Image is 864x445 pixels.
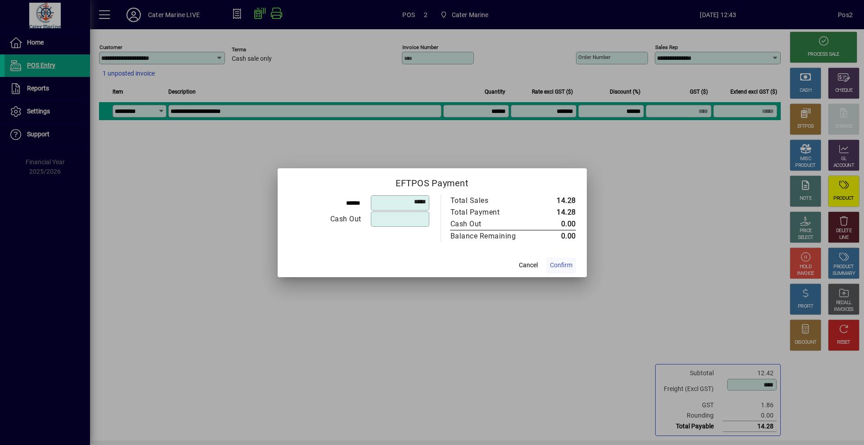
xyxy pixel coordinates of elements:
[514,257,543,274] button: Cancel
[519,261,538,270] span: Cancel
[546,257,576,274] button: Confirm
[450,231,526,242] div: Balance Remaining
[535,218,576,230] td: 0.00
[550,261,572,270] span: Confirm
[278,168,587,194] h2: EFTPOS Payment
[535,230,576,242] td: 0.00
[450,207,535,218] td: Total Payment
[450,195,535,207] td: Total Sales
[535,207,576,218] td: 14.28
[289,214,361,225] div: Cash Out
[535,195,576,207] td: 14.28
[450,219,526,229] div: Cash Out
